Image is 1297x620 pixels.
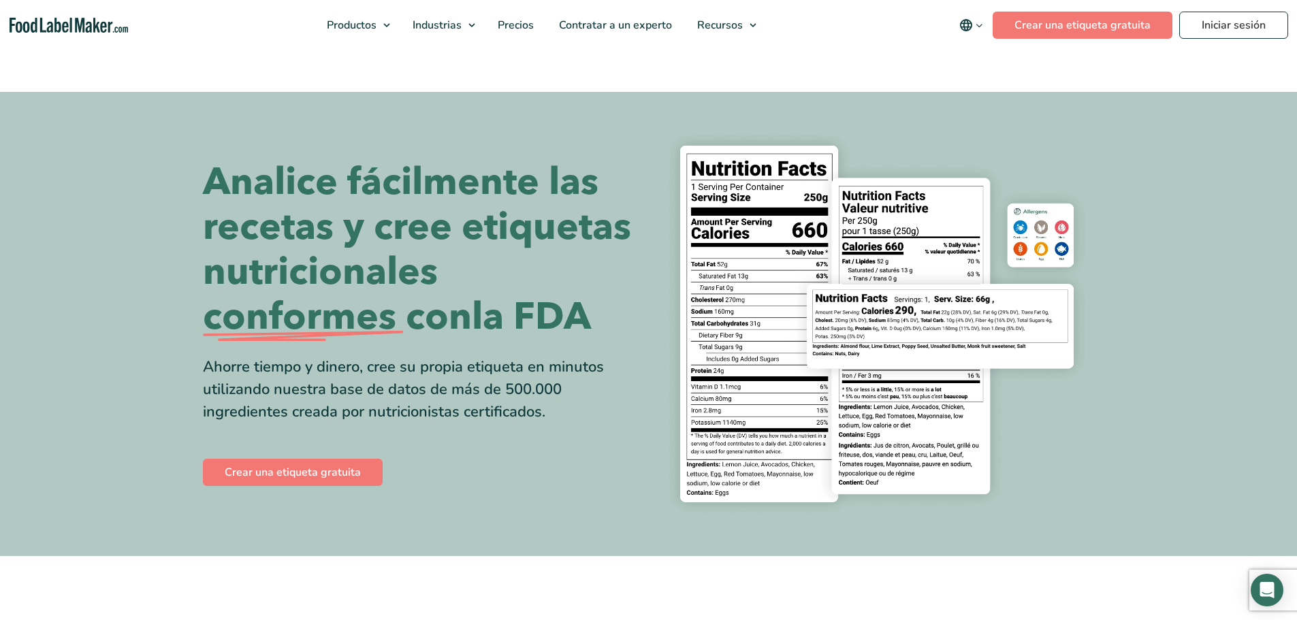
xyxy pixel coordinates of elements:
[203,160,639,340] h1: Analice fácilmente las recetas y cree etiquetas nutricionales la FDA
[203,356,639,423] div: Ahorre tiempo y dinero, cree su propia etiqueta en minutos utilizando nuestra base de datos de má...
[409,18,463,33] span: Industrias
[993,12,1172,39] a: Crear una etiqueta gratuita
[555,18,673,33] span: Contratar a un experto
[693,18,744,33] span: Recursos
[203,295,472,340] span: conformes con
[494,18,535,33] span: Precios
[203,459,383,486] a: Crear una etiqueta gratuita
[323,18,378,33] span: Productos
[1251,574,1283,606] div: Open Intercom Messenger
[1179,12,1288,39] a: Iniciar sesión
